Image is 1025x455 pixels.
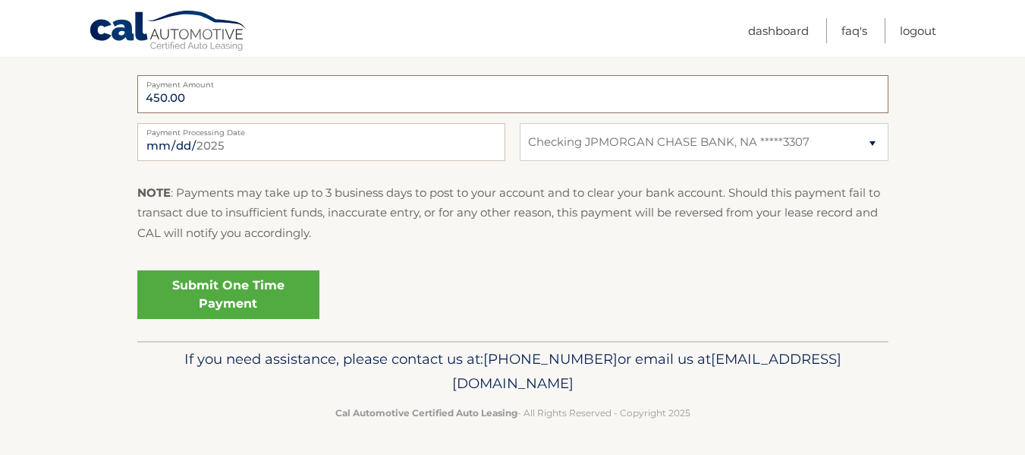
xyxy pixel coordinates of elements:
[137,75,888,87] label: Payment Amount
[137,183,888,243] p: : Payments may take up to 3 business days to post to your account and to clear your bank account....
[137,185,171,200] strong: NOTE
[147,347,879,396] p: If you need assistance, please contact us at: or email us at
[452,350,841,392] span: [EMAIL_ADDRESS][DOMAIN_NAME]
[900,18,936,43] a: Logout
[137,270,319,319] a: Submit One Time Payment
[89,10,248,54] a: Cal Automotive
[137,75,888,113] input: Payment Amount
[841,18,867,43] a: FAQ's
[147,405,879,421] p: - All Rights Reserved - Copyright 2025
[137,123,505,135] label: Payment Processing Date
[335,407,517,419] strong: Cal Automotive Certified Auto Leasing
[483,350,618,368] span: [PHONE_NUMBER]
[137,123,505,161] input: Payment Date
[748,18,809,43] a: Dashboard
